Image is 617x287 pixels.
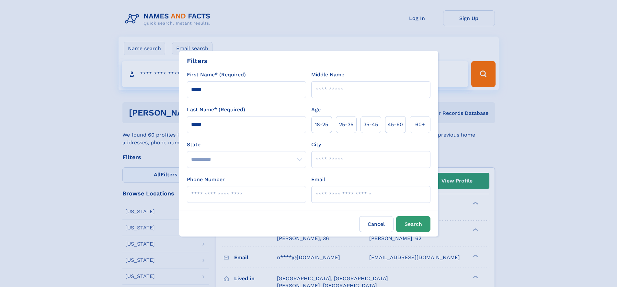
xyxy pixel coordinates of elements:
span: 45‑60 [388,121,403,128]
label: First Name* (Required) [187,71,246,79]
button: Search [396,216,430,232]
label: City [311,141,321,149]
label: Last Name* (Required) [187,106,245,114]
label: State [187,141,306,149]
div: Filters [187,56,208,66]
label: Phone Number [187,176,225,183]
label: Age [311,106,321,114]
label: Cancel [359,216,394,232]
span: 60+ [415,121,425,128]
span: 35‑45 [363,121,378,128]
label: Email [311,176,325,183]
label: Middle Name [311,71,344,79]
span: 18‑25 [315,121,328,128]
span: 25‑35 [339,121,353,128]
